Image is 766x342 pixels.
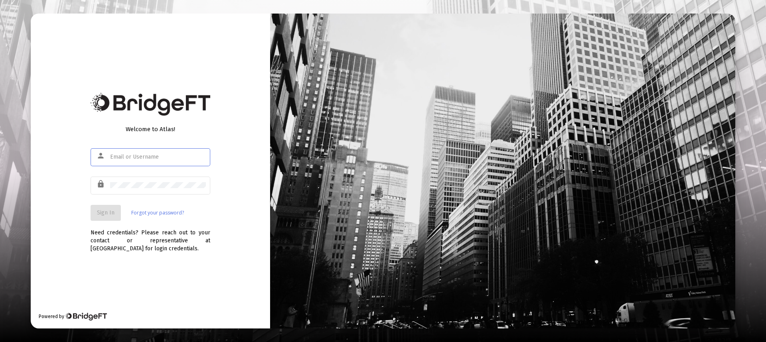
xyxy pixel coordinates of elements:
[110,154,206,160] input: Email or Username
[91,125,210,133] div: Welcome to Atlas!
[91,221,210,253] div: Need credentials? Please reach out to your contact or representative at [GEOGRAPHIC_DATA] for log...
[97,179,106,189] mat-icon: lock
[97,151,106,161] mat-icon: person
[131,209,184,217] a: Forgot your password?
[97,209,115,216] span: Sign In
[65,313,107,320] img: Bridge Financial Technology Logo
[39,313,107,320] div: Powered by
[91,93,210,116] img: Bridge Financial Technology Logo
[91,205,121,221] button: Sign In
